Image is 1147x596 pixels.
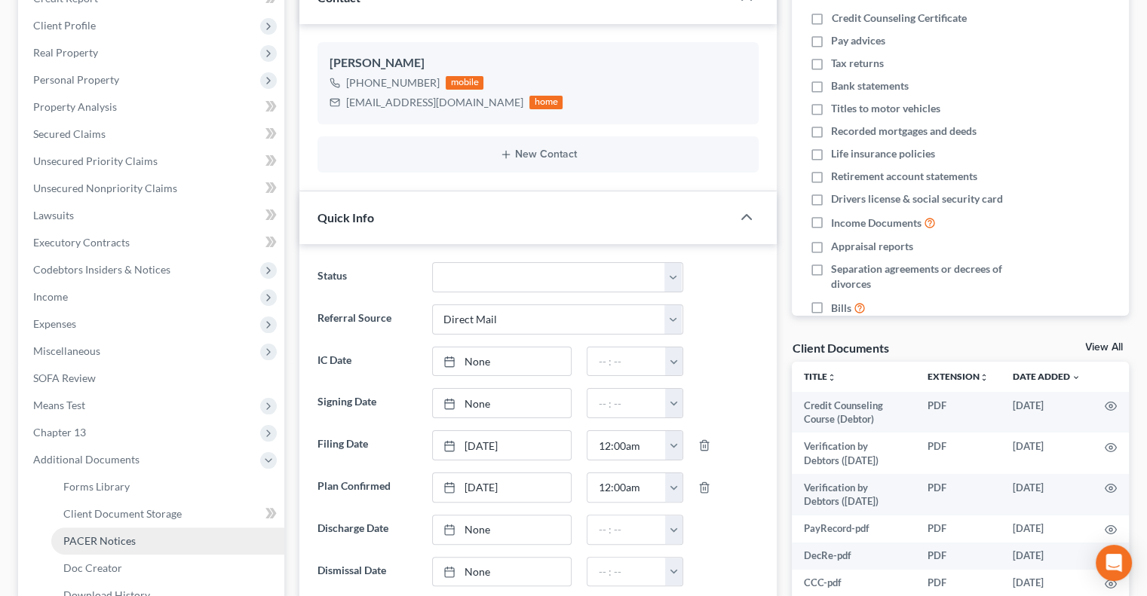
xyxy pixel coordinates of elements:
[330,54,747,72] div: [PERSON_NAME]
[831,101,940,116] span: Titles to motor vehicles
[587,515,666,544] input: -- : --
[310,430,424,460] label: Filing Date
[1001,543,1093,570] td: [DATE]
[433,558,572,586] a: None
[831,239,913,254] span: Appraisal reports
[433,347,572,376] a: None
[831,11,966,26] span: Credit Counseling Certificate
[915,543,1001,570] td: PDF
[915,392,1001,433] td: PDF
[33,317,76,330] span: Expenses
[433,431,572,460] a: [DATE]
[1072,373,1081,382] i: expand_more
[831,215,922,231] span: Income Documents
[33,426,86,439] span: Chapter 13
[831,169,977,184] span: Retirement account statements
[792,515,915,543] td: PayRecord-pdf
[63,561,122,574] span: Doc Creator
[827,373,836,382] i: unfold_more
[831,261,1032,292] span: Separation agreements or decrees of divorces
[33,290,68,303] span: Income
[310,262,424,292] label: Status
[346,95,523,110] div: [EMAIL_ADDRESS][DOMAIN_NAME]
[63,480,130,493] span: Forms Library
[33,263,170,276] span: Codebtors Insiders & Notices
[33,19,96,32] span: Client Profile
[831,78,909,93] span: Bank statements
[63,507,182,520] span: Client Document Storage
[529,96,563,109] div: home
[433,515,572,544] a: None
[1001,432,1093,474] td: [DATE]
[21,121,284,148] a: Secured Claims
[915,474,1001,515] td: PDF
[928,371,989,382] a: Extensionunfold_more
[33,344,100,357] span: Miscellaneous
[310,515,424,545] label: Discharge Date
[446,76,483,90] div: mobile
[433,389,572,417] a: None
[831,56,884,71] span: Tax returns
[310,388,424,418] label: Signing Date
[33,127,106,140] span: Secured Claims
[33,209,74,222] span: Lawsuits
[317,210,374,225] span: Quick Info
[980,373,989,382] i: unfold_more
[33,399,85,411] span: Means Test
[310,557,424,587] label: Dismissal Date
[21,93,284,121] a: Property Analysis
[587,431,666,460] input: -- : --
[21,175,284,202] a: Unsecured Nonpriority Claims
[21,202,284,229] a: Lawsuits
[33,46,98,59] span: Real Property
[792,432,915,474] td: Verification by Debtors ([DATE])
[310,304,424,335] label: Referral Source
[1001,474,1093,515] td: [DATE]
[1085,342,1123,353] a: View All
[33,182,177,194] span: Unsecured Nonpriority Claims
[51,473,284,500] a: Forms Library
[831,301,851,316] span: Bills
[310,347,424,377] label: IC Date
[21,148,284,175] a: Unsecured Priority Claims
[51,500,284,527] a: Client Document Storage
[831,146,935,161] span: Life insurance policies
[33,453,140,466] span: Additional Documents
[33,236,130,249] span: Executory Contracts
[51,527,284,555] a: PACER Notices
[330,148,747,160] button: New Contact
[1001,515,1093,543] td: [DATE]
[831,191,1003,206] span: Drivers license & social security card
[804,371,836,382] a: Titleunfold_more
[33,371,96,384] span: SOFA Review
[587,389,666,417] input: -- : --
[587,473,666,502] input: -- : --
[63,534,136,547] span: PACER Notices
[1001,392,1093,433] td: [DATE]
[915,515,1001,543] td: PDF
[831,33,885,48] span: Pay advices
[792,392,915,433] td: Credit Counseling Course (Debtor)
[346,75,440,90] div: [PHONE_NUMBER]
[33,154,158,167] span: Unsecured Priority Claims
[792,474,915,515] td: Verification by Debtors ([DATE])
[587,558,666,586] input: -- : --
[33,100,117,113] span: Property Analysis
[21,365,284,392] a: SOFA Review
[1013,371,1081,382] a: Date Added expand_more
[310,472,424,503] label: Plan Confirmed
[831,124,977,139] span: Recorded mortgages and deeds
[433,473,572,502] a: [DATE]
[1096,545,1132,581] div: Open Intercom Messenger
[915,432,1001,474] td: PDF
[51,555,284,582] a: Doc Creator
[587,347,666,376] input: -- : --
[792,543,915,570] td: DecRe-pdf
[792,340,888,356] div: Client Documents
[33,73,119,86] span: Personal Property
[21,229,284,256] a: Executory Contracts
